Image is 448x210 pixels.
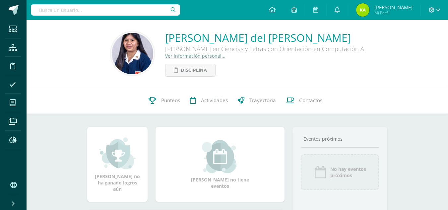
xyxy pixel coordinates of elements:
[201,97,228,104] span: Actividades
[165,45,364,53] div: [PERSON_NAME] en Ciencias y Letras con Orientación en Computación A
[185,87,233,114] a: Actividades
[144,87,185,114] a: Punteos
[301,136,379,142] div: Eventos próximos
[249,97,276,104] span: Trayectoria
[31,4,180,16] input: Busca un usuario...
[99,137,136,170] img: achievement_small.png
[112,33,153,74] img: 168d74e835004ca905c4849758997ec8.png
[161,97,180,104] span: Punteos
[314,166,327,179] img: event_icon.png
[299,97,322,104] span: Contactos
[187,140,253,189] div: [PERSON_NAME] no tiene eventos
[330,166,366,178] span: No hay eventos próximos
[233,87,281,114] a: Trayectoria
[374,10,413,16] span: Mi Perfil
[165,64,216,77] a: Disciplina
[165,53,225,59] a: Ver información personal...
[356,3,369,17] img: d6f4a965678b72818fa0429cbf0648b7.png
[181,64,207,76] span: Disciplina
[374,4,413,11] span: [PERSON_NAME]
[202,140,238,173] img: event_small.png
[281,87,327,114] a: Contactos
[165,31,364,45] a: [PERSON_NAME] del [PERSON_NAME]
[94,137,141,192] div: [PERSON_NAME] no ha ganado logros aún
